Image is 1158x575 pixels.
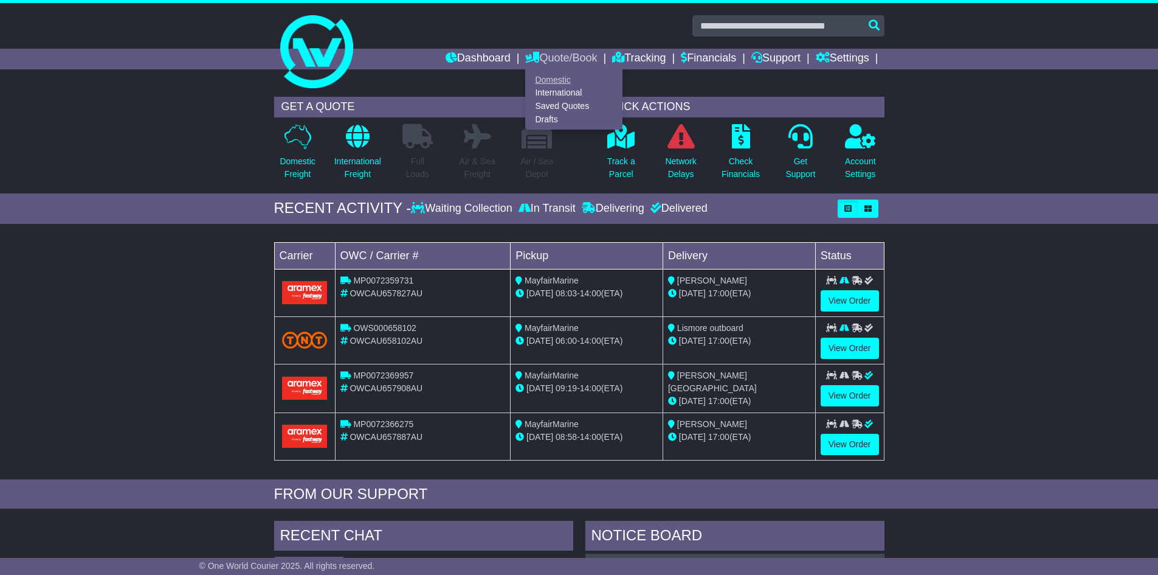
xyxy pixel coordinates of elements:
img: TNT_Domestic.png [282,332,328,348]
td: Status [815,242,884,269]
span: OWCAU658102AU [350,336,422,346]
span: OWCAU657908AU [350,383,422,393]
p: Air & Sea Freight [460,155,495,181]
span: MayfairMarine [525,323,579,333]
td: Carrier [274,242,335,269]
a: CheckFinancials [721,124,760,187]
div: (ETA) [668,335,810,347]
div: GET A QUOTE [274,97,561,117]
a: Dashboard [446,49,511,69]
p: Check Financials [722,155,760,181]
p: Full Loads [402,155,433,181]
a: Track aParcel [607,124,636,187]
span: [PERSON_NAME] [677,276,747,285]
div: In Transit [515,202,579,215]
span: [DATE] [526,432,553,442]
p: Account Settings [845,155,876,181]
span: 08:58 [556,432,577,442]
span: 14:00 [580,383,601,393]
span: Lismore outboard [677,323,743,333]
span: OWS000658102 [353,323,416,333]
a: Quote/Book [525,49,597,69]
div: - (ETA) [515,382,658,395]
td: Delivery [663,242,815,269]
span: 14:00 [580,336,601,346]
span: 17:00 [708,432,729,442]
span: [DATE] [526,383,553,393]
a: GetSupport [785,124,816,187]
span: MP0072359731 [353,276,413,285]
span: [DATE] [679,432,706,442]
div: FROM OUR SUPPORT [274,486,884,503]
a: View Order [821,290,879,312]
span: [PERSON_NAME] [677,419,747,429]
span: 17:00 [708,396,729,406]
p: Network Delays [665,155,696,181]
a: View Order [821,434,879,455]
div: QUICK ACTIONS [598,97,884,117]
span: MP0072369957 [353,371,413,380]
span: [DATE] [679,336,706,346]
td: OWC / Carrier # [335,242,511,269]
a: InternationalFreight [334,124,382,187]
a: International [526,86,622,100]
p: Get Support [785,155,815,181]
span: [PERSON_NAME][GEOGRAPHIC_DATA] [668,371,757,393]
span: 14:00 [580,288,601,298]
a: Support [751,49,801,69]
a: NetworkDelays [664,124,697,187]
a: Drafts [526,113,622,126]
img: Aramex.png [282,425,328,447]
div: (ETA) [668,395,810,408]
span: [DATE] [679,288,706,298]
a: View Order [821,385,879,406]
div: RECENT CHAT [274,521,573,554]
a: Tracking [612,49,666,69]
span: [DATE] [526,288,553,298]
p: Track a Parcel [607,155,635,181]
div: NOTICE BOARD [585,521,884,554]
span: MayfairMarine [525,419,579,429]
span: MayfairMarine [525,276,579,285]
span: MayfairMarine [525,371,579,380]
td: Pickup [511,242,663,269]
div: (ETA) [668,431,810,444]
a: AccountSettings [844,124,877,187]
img: Aramex.png [282,377,328,399]
a: Financials [681,49,736,69]
span: 17:00 [708,336,729,346]
a: Domestic [526,73,622,86]
img: Aramex.png [282,281,328,304]
div: - (ETA) [515,335,658,347]
div: (ETA) [668,287,810,300]
a: DomesticFreight [279,124,315,187]
span: © One World Courier 2025. All rights reserved. [199,561,375,571]
span: 09:19 [556,383,577,393]
span: 08:03 [556,288,577,298]
div: Quote/Book [525,69,622,130]
span: 17:00 [708,288,729,298]
span: 14:00 [580,432,601,442]
p: Air / Sea Depot [521,155,554,181]
div: - (ETA) [515,431,658,444]
span: 06:00 [556,336,577,346]
span: OWCAU657827AU [350,288,422,298]
span: OWCAU657887AU [350,432,422,442]
div: Delivering [579,202,647,215]
a: View Order [821,338,879,359]
span: [DATE] [679,396,706,406]
a: Saved Quotes [526,100,622,113]
div: Delivered [647,202,708,215]
p: Domestic Freight [280,155,315,181]
span: [DATE] [526,336,553,346]
div: RECENT ACTIVITY - [274,200,412,217]
div: - (ETA) [515,287,658,300]
a: Settings [816,49,869,69]
div: Waiting Collection [411,202,515,215]
span: MP0072366275 [353,419,413,429]
p: International Freight [334,155,381,181]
